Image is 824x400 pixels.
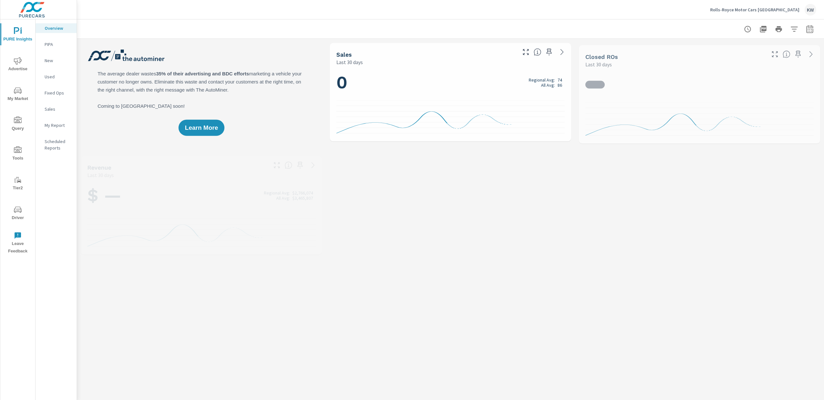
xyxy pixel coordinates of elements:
span: Save this to your personalized report [544,47,554,57]
p: Last 30 days [87,171,114,179]
div: My Report [36,120,77,130]
button: Print Report [772,23,785,36]
span: Save this to your personalized report [295,160,305,170]
div: PIPA [36,39,77,49]
p: 74 [558,77,562,82]
span: Tools [2,146,33,162]
span: Number of vehicles sold by the dealership over the selected date range. [Source: This data is sou... [534,48,541,56]
h1: 0 [336,71,565,93]
button: Learn More [179,120,224,136]
p: My Report [45,122,71,128]
p: Overview [45,25,71,31]
div: Fixed Ops [36,88,77,98]
p: Rolls-Royce Motor Cars [GEOGRAPHIC_DATA] [710,7,799,13]
div: Scheduled Reports [36,137,77,153]
div: Overview [36,23,77,33]
p: Used [45,73,71,80]
span: Save this to your personalized report [793,49,803,60]
span: Number of Repair Orders Closed by the selected dealership group over the selected time range. [So... [783,50,790,58]
h1: $ — [87,184,316,206]
p: 86 [558,82,562,87]
p: Scheduled Reports [45,138,71,151]
h5: Sales [336,51,352,58]
p: All Avg: [276,195,290,201]
span: Tier2 [2,176,33,192]
span: My Market [2,87,33,103]
button: Make Fullscreen [770,49,780,60]
h5: Revenue [87,164,111,171]
div: KW [805,4,816,16]
div: Sales [36,104,77,114]
span: PURE Insights [2,27,33,43]
span: Leave Feedback [2,232,33,255]
p: All Avg: [541,82,555,87]
div: Used [36,72,77,82]
span: Advertise [2,57,33,73]
p: New [45,57,71,64]
p: Sales [45,106,71,112]
span: Learn More [185,125,218,131]
span: Query [2,117,33,132]
div: New [36,56,77,65]
a: See more details in report [308,160,318,170]
span: Total sales revenue over the selected date range. [Source: This data is sourced from the dealer’s... [285,161,292,169]
button: "Export Report to PDF" [757,23,770,36]
h5: Closed ROs [585,53,618,60]
button: Make Fullscreen [521,47,531,57]
button: Make Fullscreen [272,160,282,170]
div: nav menu [0,19,35,258]
button: Apply Filters [788,23,801,36]
p: Regional Avg: [529,77,555,82]
a: See more details in report [806,49,816,60]
p: Last 30 days [336,58,363,66]
p: Regional Avg: [264,190,290,195]
p: Last 30 days [585,61,612,68]
a: See more details in report [557,47,567,57]
p: $2,766,074 [292,190,313,195]
button: Select Date Range [803,23,816,36]
p: Fixed Ops [45,90,71,96]
p: $3,465,807 [292,195,313,201]
p: PIPA [45,41,71,48]
span: Driver [2,206,33,222]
